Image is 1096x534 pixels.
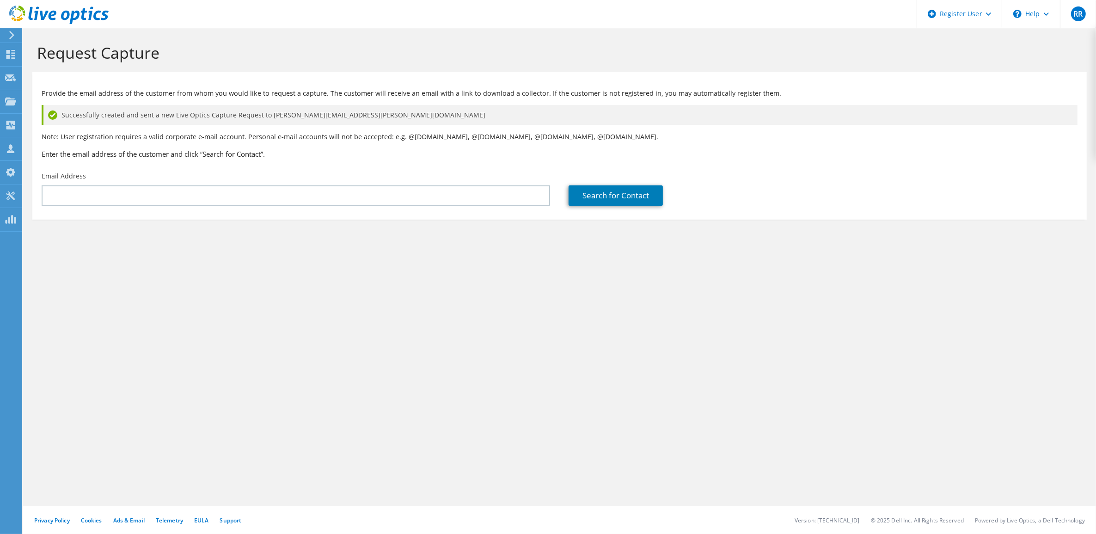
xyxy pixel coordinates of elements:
li: Version: [TECHNICAL_ID] [795,516,860,524]
li: © 2025 Dell Inc. All Rights Reserved [871,516,964,524]
h3: Enter the email address of the customer and click “Search for Contact”. [42,149,1078,159]
p: Provide the email address of the customer from whom you would like to request a capture. The cust... [42,88,1078,98]
a: EULA [194,516,208,524]
p: Note: User registration requires a valid corporate e-mail account. Personal e-mail accounts will ... [42,132,1078,142]
span: RR [1071,6,1086,21]
li: Powered by Live Optics, a Dell Technology [975,516,1085,524]
span: Successfully created and sent a new Live Optics Capture Request to [PERSON_NAME][EMAIL_ADDRESS][P... [61,110,485,120]
a: Support [220,516,241,524]
a: Search for Contact [569,185,663,206]
a: Telemetry [156,516,183,524]
h1: Request Capture [37,43,1078,62]
a: Privacy Policy [34,516,70,524]
svg: \n [1013,10,1022,18]
label: Email Address [42,172,86,181]
a: Ads & Email [113,516,145,524]
a: Cookies [81,516,102,524]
